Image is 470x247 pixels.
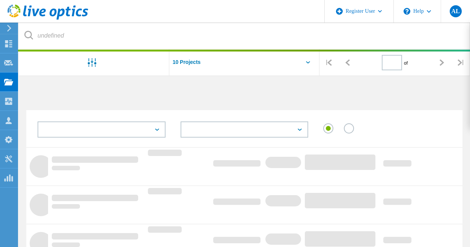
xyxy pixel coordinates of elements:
svg: \n [404,8,410,15]
div: | [451,49,470,76]
div: | [319,49,338,76]
span: of [404,61,408,66]
a: Live Optics Dashboard [8,17,88,21]
span: AL [451,8,460,14]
